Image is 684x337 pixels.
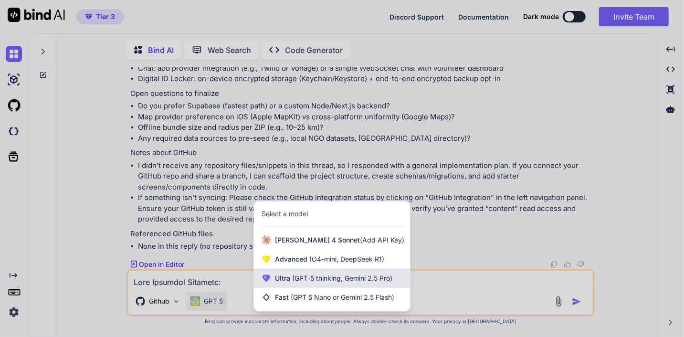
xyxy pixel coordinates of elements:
[291,293,394,301] span: (GPT 5 Nano or Gemini 2.5 Flash)
[262,209,308,219] div: Select a model
[275,274,392,283] span: Ultra
[360,236,404,244] span: (Add API Key)
[275,254,384,264] span: Advanced
[290,274,392,282] span: (GPT-5 thinking, Gemini 2.5 Pro)
[275,235,404,245] span: [PERSON_NAME] 4 Sonnet
[307,255,384,263] span: (O4-mini, DeepSeek R1)
[275,293,394,302] span: Fast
